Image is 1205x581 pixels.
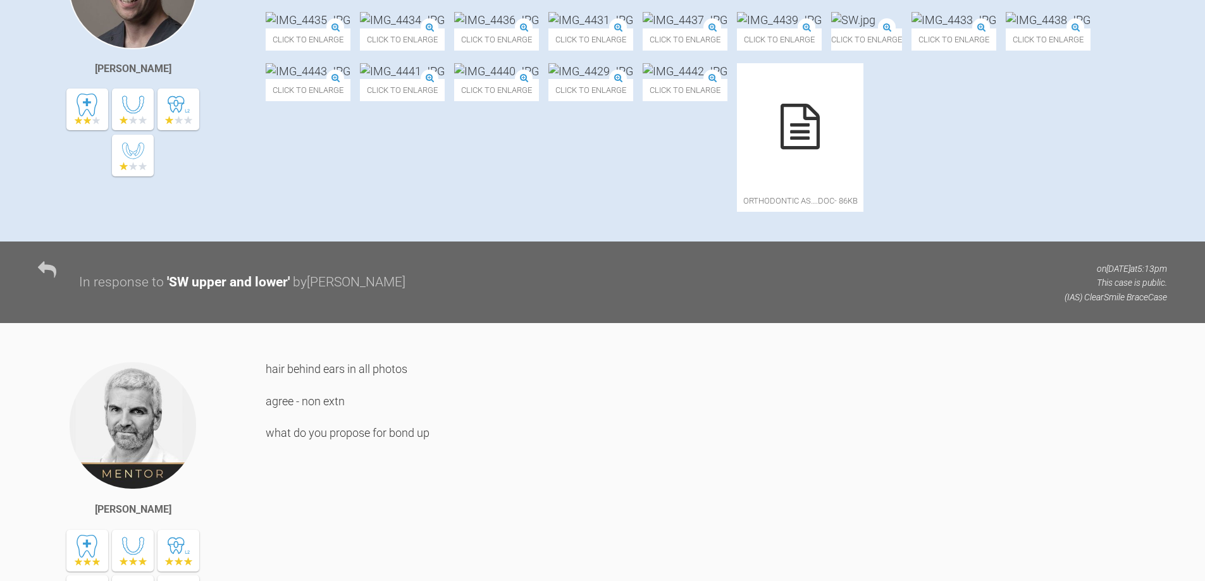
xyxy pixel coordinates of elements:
p: on [DATE] at 5:13pm [1065,262,1167,276]
span: orthodontic As….doc - 86KB [737,190,863,212]
img: IMG_4439.JPG [737,12,822,28]
img: IMG_4442.JPG [643,63,727,79]
img: IMG_4443.JPG [266,63,350,79]
span: Click to enlarge [266,79,350,101]
span: Click to enlarge [454,28,539,51]
div: [PERSON_NAME] [95,61,171,77]
p: This case is public. [1065,276,1167,290]
img: IMG_4437.JPG [643,12,727,28]
span: Click to enlarge [911,28,996,51]
span: Click to enlarge [831,28,902,51]
span: Click to enlarge [643,79,727,101]
img: IMG_4431.JPG [548,12,633,28]
img: IMG_4429.JPG [548,63,633,79]
span: Click to enlarge [643,28,727,51]
span: Click to enlarge [548,79,633,101]
p: (IAS) ClearSmile Brace Case [1065,290,1167,304]
div: In response to [79,272,164,293]
span: Click to enlarge [548,28,633,51]
img: IMG_4435.JPG [266,12,350,28]
img: IMG_4433.JPG [911,12,996,28]
div: by [PERSON_NAME] [293,272,405,293]
span: Click to enlarge [360,28,445,51]
div: ' SW upper and lower ' [167,272,290,293]
img: IMG_4436.JPG [454,12,539,28]
div: [PERSON_NAME] [95,501,171,518]
img: IMG_4438.JPG [1006,12,1091,28]
span: Click to enlarge [737,28,822,51]
span: Click to enlarge [360,79,445,101]
img: IMG_4441.JPG [360,63,445,79]
img: Ross Hobson [68,361,197,490]
img: SW.jpg [831,12,875,28]
span: Click to enlarge [266,28,350,51]
img: IMG_4434.JPG [360,12,445,28]
img: IMG_4440.JPG [454,63,539,79]
span: Click to enlarge [454,79,539,101]
span: Click to enlarge [1006,28,1091,51]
